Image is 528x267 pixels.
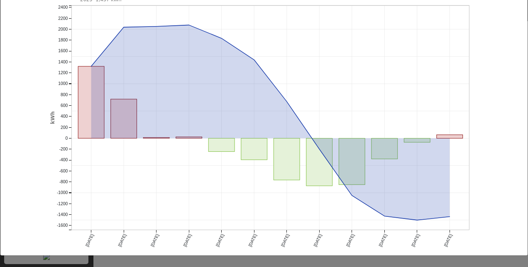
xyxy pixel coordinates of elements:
[150,233,160,248] text: [DATE]
[61,103,68,108] text: 600
[448,215,451,218] circle: onclick=""
[143,138,169,138] rect: onclick=""
[318,148,321,151] circle: onclick=""
[383,214,386,218] circle: onclick=""
[372,138,398,159] rect: onclick=""
[65,136,68,141] text: 0
[58,38,68,42] text: 1800
[252,58,256,61] circle: onclick=""
[378,233,388,248] text: [DATE]
[85,233,95,248] text: [DATE]
[154,25,158,28] circle: onclick=""
[404,138,430,143] rect: onclick=""
[280,233,290,248] text: [DATE]
[57,191,68,195] text: -1000
[122,26,125,29] circle: onclick=""
[313,233,323,248] text: [DATE]
[285,100,288,103] circle: onclick=""
[59,158,68,163] text: -400
[350,194,354,197] circle: onclick=""
[59,169,68,173] text: -600
[437,135,463,138] rect: onclick=""
[59,147,68,151] text: -200
[78,66,104,138] rect: onclick=""
[183,233,193,248] text: [DATE]
[215,233,225,248] text: [DATE]
[241,138,267,160] rect: onclick=""
[248,233,258,248] text: [DATE]
[58,70,68,75] text: 1200
[58,60,68,64] text: 1400
[416,218,419,222] circle: onclick=""
[61,92,68,97] text: 800
[176,137,202,138] rect: onclick=""
[411,233,420,248] text: [DATE]
[58,5,68,10] text: 2400
[61,125,68,130] text: 200
[274,138,300,180] rect: onclick=""
[58,81,68,86] text: 1000
[220,36,223,40] circle: onclick=""
[339,138,365,185] rect: onclick=""
[89,65,93,68] circle: onclick=""
[57,223,68,228] text: -1600
[57,212,68,217] text: -1400
[59,180,68,184] text: -800
[58,16,68,21] text: 2200
[345,233,355,248] text: [DATE]
[58,49,68,53] text: 1600
[58,27,68,32] text: 2000
[117,233,127,248] text: [DATE]
[57,201,68,206] text: -1200
[50,112,56,124] text: kWh
[306,138,332,186] rect: onclick=""
[111,99,137,138] rect: onclick=""
[61,114,68,119] text: 400
[443,233,453,248] text: [DATE]
[187,23,191,27] circle: onclick=""
[208,138,235,152] rect: onclick=""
